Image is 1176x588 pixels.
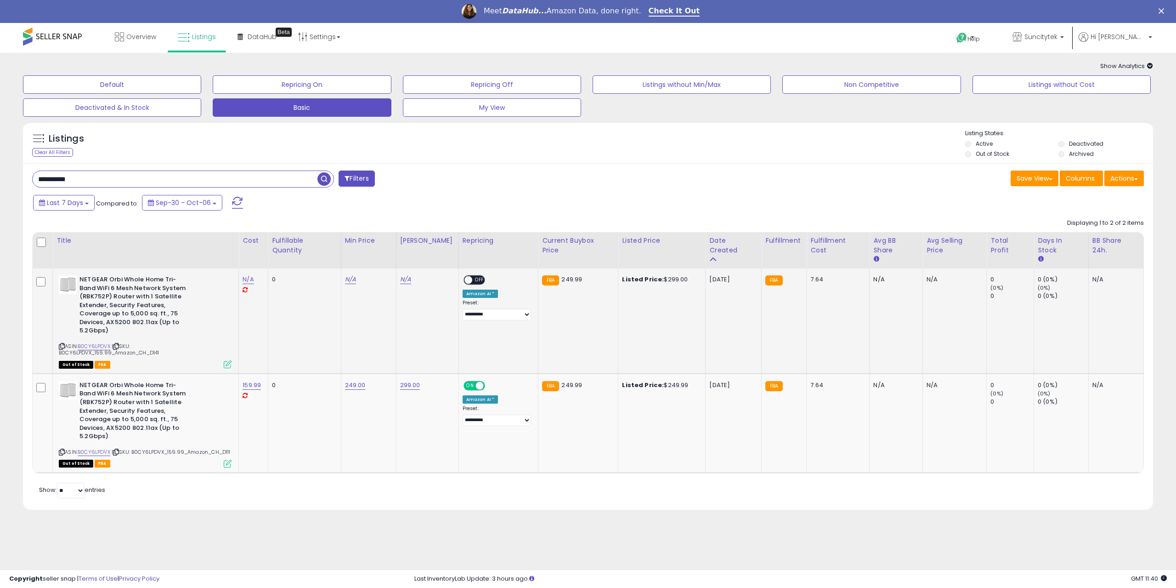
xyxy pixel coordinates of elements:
[339,171,374,187] button: Filters
[873,236,919,255] div: Avg BB Share
[542,381,559,391] small: FBA
[59,361,93,369] span: All listings that are currently out of stock and unavailable for purchase on Amazon
[272,381,334,389] div: 0
[1069,150,1094,158] label: Archived
[78,343,110,350] a: B0CY6LPDVX
[1066,174,1095,183] span: Columns
[561,381,582,389] span: 249.99
[1069,140,1103,148] label: Deactivated
[1006,23,1071,53] a: Suncitytek
[709,381,746,389] div: [DATE]
[248,32,277,41] span: DataHub
[1092,381,1136,389] div: N/A
[810,275,862,284] div: 7.64
[949,25,998,53] a: Help
[400,275,411,284] a: N/A
[463,290,498,298] div: Amazon AI *
[59,275,232,367] div: ASIN:
[1038,398,1088,406] div: 0 (0%)
[542,275,559,285] small: FBA
[972,75,1151,94] button: Listings without Cost
[709,275,746,284] div: [DATE]
[1091,32,1146,41] span: Hi [PERSON_NAME]
[990,236,1030,255] div: Total Profit
[345,275,356,284] a: N/A
[1092,236,1140,255] div: BB Share 24h.
[709,236,758,255] div: Date Created
[272,236,337,255] div: Fulfillable Quantity
[39,485,105,494] span: Show: entries
[345,381,366,390] a: 249.00
[231,23,283,51] a: DataHub
[927,381,979,389] div: N/A
[1067,219,1144,228] div: Displaying 1 to 2 of 2 items
[345,236,392,245] div: Min Price
[1038,284,1051,291] small: (0%)
[59,275,77,294] img: 21DI8UpPZGL._SL40_.jpg
[47,198,83,207] span: Last 7 Days
[108,23,163,51] a: Overview
[276,28,292,37] div: Tooltip anchor
[462,4,476,19] img: Profile image for Georgie
[403,98,581,117] button: My View
[484,6,641,16] div: Meet Amazon Data, done right.
[1038,255,1043,263] small: Days In Stock.
[400,381,420,390] a: 299.00
[927,275,979,284] div: N/A
[463,395,498,404] div: Amazon AI *
[990,292,1034,300] div: 0
[965,129,1153,138] p: Listing States:
[1159,8,1168,14] div: Close
[78,448,110,456] a: B0CY6LPDVX
[59,381,77,400] img: 21DI8UpPZGL._SL40_.jpg
[400,236,455,245] div: [PERSON_NAME]
[873,381,916,389] div: N/A
[59,381,232,467] div: ASIN:
[213,98,391,117] button: Basic
[1038,381,1088,389] div: 0 (0%)
[976,150,1009,158] label: Out of Stock
[156,198,211,207] span: Sep-30 - Oct-06
[95,460,110,468] span: FBA
[1060,171,1103,186] button: Columns
[542,236,614,255] div: Current Buybox Price
[1104,171,1144,186] button: Actions
[472,276,487,284] span: OFF
[243,236,264,245] div: Cost
[291,23,347,51] a: Settings
[112,448,231,456] span: | SKU: B0CY6LPDVX_159.99_Amazon_CH_D111
[96,199,138,208] span: Compared to:
[23,75,201,94] button: Default
[765,381,782,391] small: FBA
[1011,171,1058,186] button: Save View
[561,275,582,284] span: 249.99
[272,275,334,284] div: 0
[765,275,782,285] small: FBA
[622,381,664,389] b: Listed Price:
[782,75,961,94] button: Non Competitive
[649,6,700,17] a: Check It Out
[95,361,110,369] span: FBA
[990,390,1003,397] small: (0%)
[927,236,983,255] div: Avg Selling Price
[765,236,803,245] div: Fulfillment
[990,275,1034,284] div: 0
[142,195,222,211] button: Sep-30 - Oct-06
[622,381,698,389] div: $249.99
[483,382,498,390] span: OFF
[1038,275,1088,284] div: 0 (0%)
[990,398,1034,406] div: 0
[49,132,84,145] h5: Listings
[956,32,967,44] i: Get Help
[990,284,1003,291] small: (0%)
[1038,390,1051,397] small: (0%)
[403,75,581,94] button: Repricing Off
[79,381,191,443] b: NETGEAR Orbi Whole Home Tri-Band WiFi 6 Mesh Network System (RBK752P) Router with 1 Satellite Ext...
[1038,236,1085,255] div: Days In Stock
[59,343,159,356] span: | SKU: B0CY6LPDVX_159.99_Amazon_CH_D141
[57,236,235,245] div: Title
[502,6,547,15] i: DataHub...
[243,275,254,284] a: N/A
[33,195,95,211] button: Last 7 Days
[1079,32,1152,53] a: Hi [PERSON_NAME]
